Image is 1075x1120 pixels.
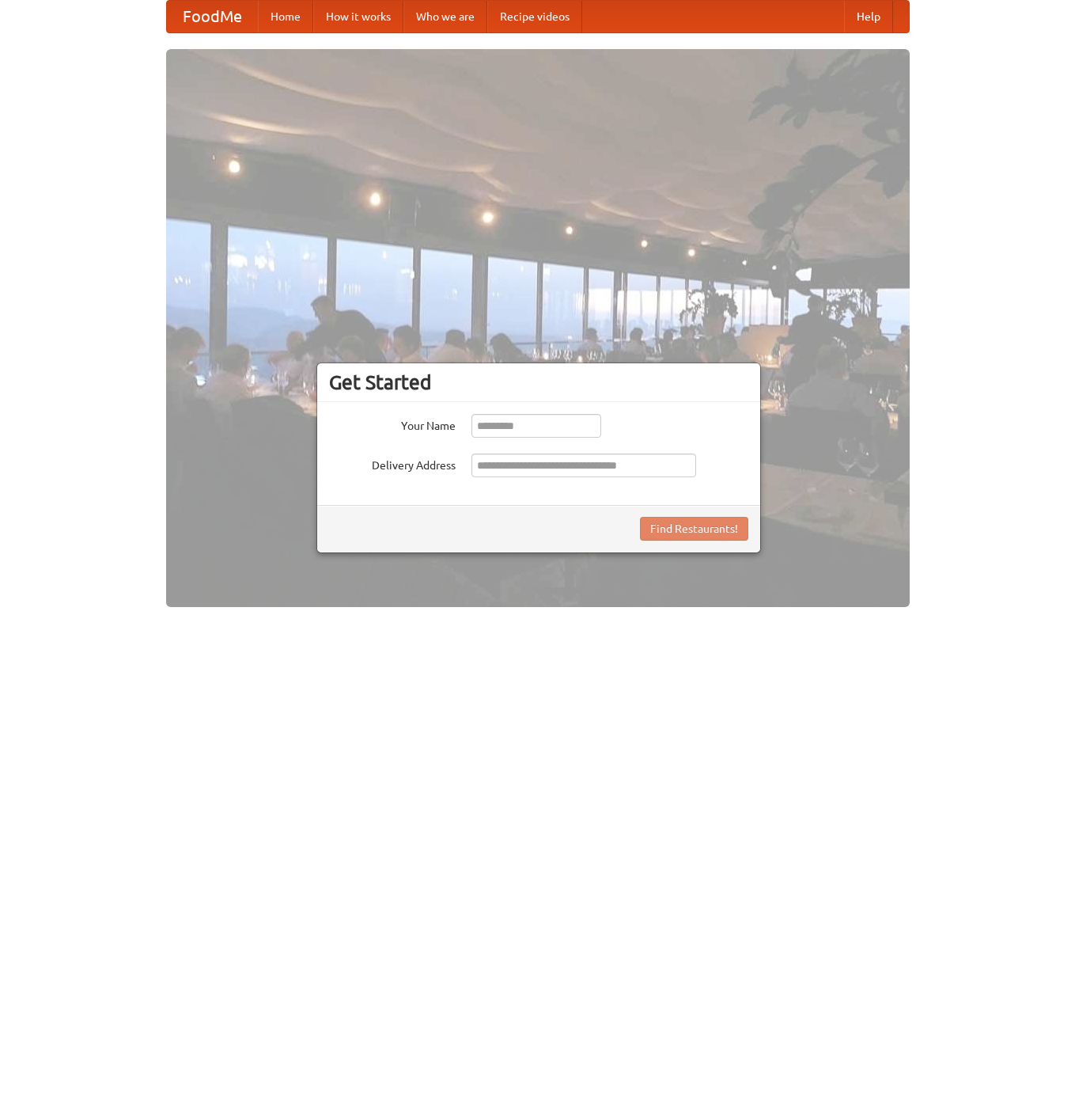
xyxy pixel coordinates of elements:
[167,1,258,32] a: FoodMe
[403,1,487,32] a: Who we are
[487,1,582,32] a: Recipe videos
[844,1,893,32] a: Help
[329,414,456,434] label: Your Name
[313,1,403,32] a: How it works
[640,517,748,541] button: Find Restaurants!
[329,370,748,394] h3: Get Started
[258,1,313,32] a: Home
[329,454,456,473] label: Delivery Address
